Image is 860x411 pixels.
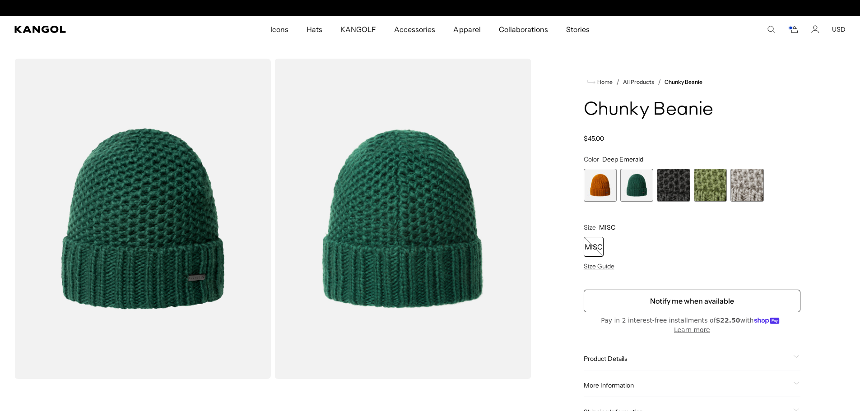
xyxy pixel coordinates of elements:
span: More Information [584,381,790,389]
span: Icons [270,16,288,42]
div: 3 of 5 [657,169,690,202]
div: 2 of 5 [620,169,653,202]
img: color-deep-emerald [14,59,271,379]
label: Deep Emerald [620,169,653,202]
span: Product Details [584,355,790,363]
div: 1 of 5 [584,169,617,202]
a: Chunky Beanie [665,79,702,85]
a: Home [587,78,613,86]
label: Sea Kelp [694,169,727,202]
div: 1 of 2 [337,5,523,12]
h1: Chunky Beanie [584,100,800,120]
div: 5 of 5 [730,169,763,202]
a: All Products [623,79,654,85]
span: Home [595,79,613,85]
a: Account [811,25,819,33]
span: Deep Emerald [602,155,643,163]
span: Color [584,155,599,163]
a: KANGOLF [331,16,385,42]
img: color-deep-emerald [274,59,531,379]
div: MISC [584,237,604,257]
div: 4 of 5 [694,169,727,202]
label: Black [657,169,690,202]
li: / [654,77,661,88]
span: Size Guide [584,262,614,270]
li: / [613,77,619,88]
a: Apparel [444,16,489,42]
button: Notify me when available [584,290,800,312]
button: Cart [788,25,799,33]
a: Collaborations [490,16,557,42]
slideshow-component: Announcement bar [337,5,523,12]
span: KANGOLF [340,16,376,42]
span: Apparel [453,16,480,42]
a: Kangol [14,26,179,33]
span: Accessories [394,16,435,42]
span: MISC [599,223,615,231]
label: Burnt Orange [584,169,617,202]
a: Accessories [385,16,444,42]
label: Warm Grey [730,169,763,202]
div: Announcement [337,5,523,12]
summary: Search here [767,25,775,33]
span: Hats [307,16,322,42]
nav: breadcrumbs [584,77,800,88]
a: Hats [298,16,331,42]
a: Stories [557,16,599,42]
span: Size [584,223,596,231]
button: USD [832,25,846,33]
span: Collaborations [499,16,548,42]
product-gallery: Gallery Viewer [14,59,531,379]
span: $45.00 [584,134,604,143]
a: Icons [261,16,298,42]
span: Stories [566,16,590,42]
